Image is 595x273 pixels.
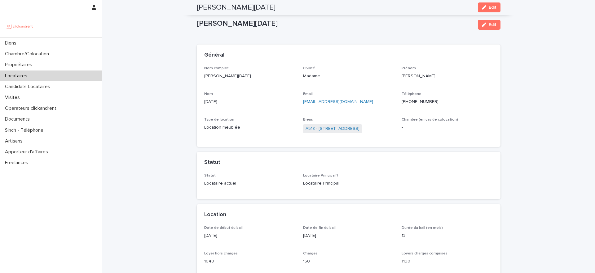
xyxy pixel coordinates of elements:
[303,232,394,239] p: [DATE]
[478,20,500,30] button: Edit
[402,73,493,79] p: [PERSON_NAME]
[402,100,439,104] ringoverc2c-84e06f14122c: Call with Ringover
[478,2,500,12] button: Edit
[303,118,313,122] span: Biens
[489,23,496,27] span: Edit
[402,118,458,122] span: Chambre (en cas de colocation)
[489,5,496,10] span: Edit
[2,138,28,144] p: Artisans
[303,226,336,230] span: Date de fin du bail
[303,252,318,255] span: Charges
[204,52,224,59] h2: Général
[402,232,493,239] p: 12
[204,124,296,131] p: Location meublée
[204,180,296,187] p: Locataire actuel
[2,105,61,111] p: Operateurs clickandrent
[2,84,55,90] p: Candidats Locataires
[204,118,234,122] span: Type de location
[204,66,229,70] span: Nom complet
[2,62,37,68] p: Propriétaires
[197,3,275,12] h2: [PERSON_NAME][DATE]
[204,211,226,218] h2: Location
[2,116,35,122] p: Documents
[204,159,220,166] h2: Statut
[2,160,33,166] p: Freelances
[204,226,243,230] span: Date de début du bail
[2,51,54,57] p: Chambre/Colocation
[204,92,213,96] span: Nom
[402,92,421,96] span: Téléphone
[204,232,296,239] p: [DATE]
[303,92,313,96] span: Email
[5,20,35,32] img: UCB0brd3T0yccxBKYDjQ
[204,73,296,79] p: [PERSON_NAME][DATE]
[2,73,32,79] p: Locataires
[303,180,394,187] p: Locataire Principal
[402,252,447,255] span: Loyers charges comprises
[402,66,416,70] span: Prénom
[303,66,315,70] span: Civilité
[2,149,53,155] p: Apporteur d'affaires
[402,258,493,265] p: 1190
[303,73,394,79] p: Madame
[303,100,373,104] a: [EMAIL_ADDRESS][DOMAIN_NAME]
[2,127,48,133] p: Sinch - Téléphone
[306,126,359,132] a: A518 - [STREET_ADDRESS]
[204,99,296,105] p: [DATE]
[303,174,338,177] span: Locataire Principal ?
[303,258,394,265] p: 150
[2,95,25,100] p: Visites
[197,19,473,28] p: [PERSON_NAME][DATE]
[204,174,216,177] span: Statut
[402,226,443,230] span: Durée du bail (en mois)
[204,258,296,265] p: 1040
[402,124,493,131] p: -
[204,252,238,255] span: Loyer hors charges
[402,100,439,104] ringoverc2c-number-84e06f14122c: [PHONE_NUMBER]
[2,40,21,46] p: Biens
